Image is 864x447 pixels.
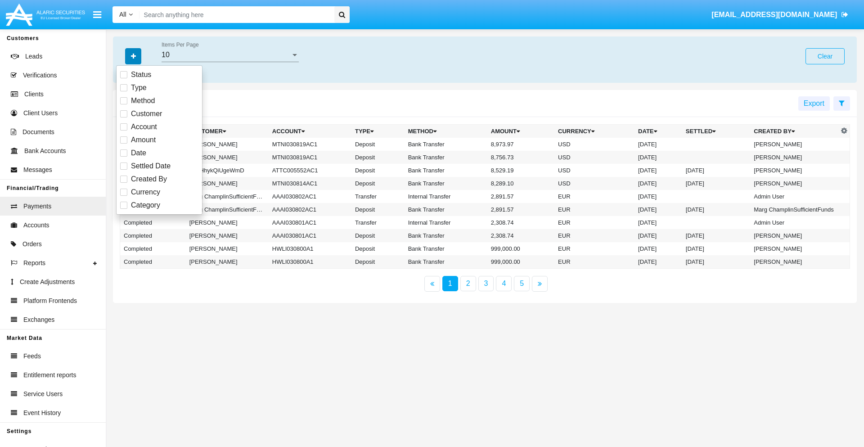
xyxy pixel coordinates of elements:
[682,203,750,216] td: [DATE]
[554,229,634,242] td: EUR
[554,190,634,203] td: EUR
[554,138,634,151] td: USD
[186,216,269,229] td: [PERSON_NAME]
[23,221,49,230] span: Accounts
[487,125,554,138] th: Amount
[460,276,476,291] a: 2
[805,48,845,64] button: Clear
[554,151,634,164] td: USD
[131,148,146,158] span: Date
[750,138,838,151] td: [PERSON_NAME]
[554,125,634,138] th: Currency
[405,138,487,151] td: Bank Transfer
[120,242,186,255] td: Completed
[24,90,44,99] span: Clients
[22,127,54,137] span: Documents
[711,11,837,18] span: [EMAIL_ADDRESS][DOMAIN_NAME]
[20,277,75,287] span: Create Adjustments
[514,276,530,291] a: 5
[682,125,750,138] th: Settled
[554,164,634,177] td: USD
[750,255,838,269] td: [PERSON_NAME]
[750,190,838,203] td: Admin User
[405,203,487,216] td: Bank Transfer
[351,164,405,177] td: Deposit
[750,203,838,216] td: Marg ChamplinSufficientFunds
[269,242,351,255] td: HWLI030800A1
[554,177,634,190] td: USD
[405,255,487,269] td: Bank Transfer
[23,408,61,418] span: Event History
[120,216,186,229] td: Completed
[131,187,160,198] span: Currency
[351,151,405,164] td: Deposit
[634,138,682,151] td: [DATE]
[750,125,838,138] th: Created By
[269,216,351,229] td: AAAI030801AC1
[487,190,554,203] td: 2,891.57
[405,177,487,190] td: Bank Transfer
[682,255,750,269] td: [DATE]
[131,200,160,211] span: Category
[112,10,139,19] a: All
[23,71,57,80] span: Verifications
[798,96,830,111] button: Export
[131,122,157,132] span: Account
[186,229,269,242] td: [PERSON_NAME]
[269,164,351,177] td: ATTC005552AC1
[634,203,682,216] td: [DATE]
[23,296,77,306] span: Platform Frontends
[186,242,269,255] td: [PERSON_NAME]
[269,229,351,242] td: AAAI030801AC1
[634,177,682,190] td: [DATE]
[634,229,682,242] td: [DATE]
[478,276,494,291] a: 3
[24,146,66,156] span: Bank Accounts
[707,2,853,27] a: [EMAIL_ADDRESS][DOMAIN_NAME]
[487,229,554,242] td: 2,308.74
[351,190,405,203] td: Transfer
[554,242,634,255] td: EUR
[269,151,351,164] td: MTNI030819AC1
[131,161,171,172] span: Settled Date
[131,108,162,119] span: Customer
[487,216,554,229] td: 2,308.74
[405,242,487,255] td: Bank Transfer
[351,229,405,242] td: Deposit
[682,164,750,177] td: [DATE]
[634,125,682,138] th: Date
[750,164,838,177] td: [PERSON_NAME]
[351,177,405,190] td: Deposit
[750,242,838,255] td: [PERSON_NAME]
[554,203,634,216] td: EUR
[634,242,682,255] td: [DATE]
[682,242,750,255] td: [DATE]
[113,276,857,292] nav: paginator
[405,190,487,203] td: Internal Transfer
[634,164,682,177] td: [DATE]
[119,11,126,18] span: All
[554,216,634,229] td: EUR
[186,203,269,216] td: Marg ChamplinSufficientFunds
[186,190,269,203] td: Marg ChamplinSufficientFunds
[405,216,487,229] td: Internal Transfer
[269,138,351,151] td: MTNI030819AC1
[487,164,554,177] td: 8,529.19
[351,138,405,151] td: Deposit
[269,125,351,138] th: Account
[351,255,405,269] td: Deposit
[682,229,750,242] td: [DATE]
[269,255,351,269] td: HWLI030800A1
[804,99,824,107] span: Export
[634,216,682,229] td: [DATE]
[131,95,155,106] span: Method
[351,125,405,138] th: Type
[120,229,186,242] td: Completed
[23,370,76,380] span: Entitlement reports
[162,51,170,59] span: 10
[186,125,269,138] th: Customer
[23,202,51,211] span: Payments
[186,151,269,164] td: [PERSON_NAME]
[405,125,487,138] th: Method
[405,151,487,164] td: Bank Transfer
